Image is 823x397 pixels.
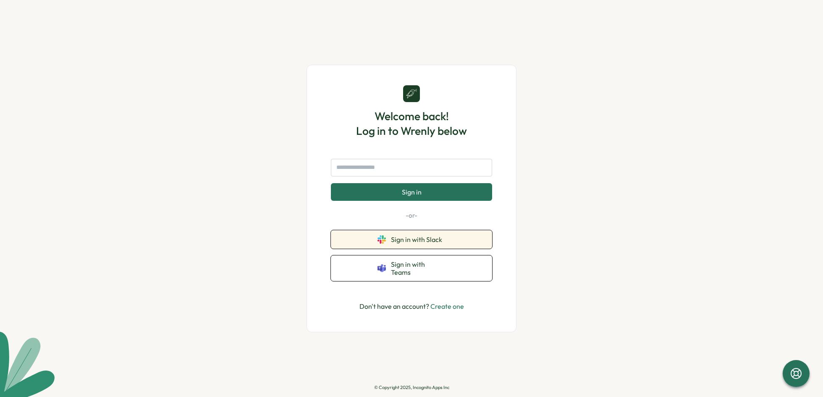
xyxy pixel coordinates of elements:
[359,301,464,312] p: Don't have an account?
[391,260,446,276] span: Sign in with Teams
[402,188,422,196] span: Sign in
[374,385,449,390] p: © Copyright 2025, Incognito Apps Inc
[331,230,492,249] button: Sign in with Slack
[391,236,446,243] span: Sign in with Slack
[430,302,464,310] a: Create one
[331,183,492,201] button: Sign in
[331,255,492,281] button: Sign in with Teams
[331,211,492,220] p: -or-
[356,109,467,138] h1: Welcome back! Log in to Wrenly below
